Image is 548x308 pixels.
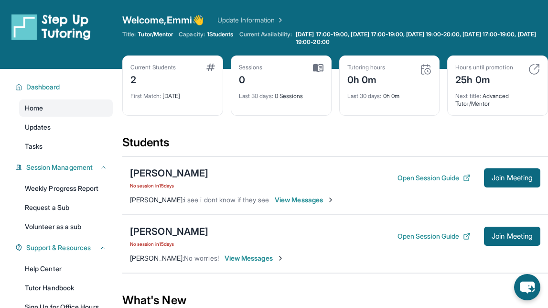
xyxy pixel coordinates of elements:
[484,168,540,187] button: Join Meeting
[138,31,173,38] span: Tutor/Mentor
[217,15,284,25] a: Update Information
[239,92,273,99] span: Last 30 days :
[122,13,204,27] span: Welcome, Emmi 👋
[327,196,334,204] img: Chevron-Right
[122,135,548,156] div: Students
[26,243,91,253] span: Support & Resources
[514,274,540,300] button: chat-button
[484,227,540,246] button: Join Meeting
[179,31,205,38] span: Capacity:
[347,64,386,71] div: Tutoring hours
[225,253,284,263] span: View Messages
[455,64,513,71] div: Hours until promotion
[130,254,184,262] span: [PERSON_NAME] :
[25,103,43,113] span: Home
[492,233,533,239] span: Join Meeting
[22,82,107,92] button: Dashboard
[347,87,432,100] div: 0h 0m
[528,64,540,75] img: card
[19,279,113,297] a: Tutor Handbook
[122,31,136,38] span: Title:
[239,31,292,46] span: Current Availability:
[11,13,91,40] img: logo
[239,71,263,87] div: 0
[130,182,208,189] span: No session in 15 days
[22,243,107,253] button: Support & Resources
[130,71,176,87] div: 2
[25,142,43,151] span: Tasks
[130,64,176,71] div: Current Students
[313,64,323,72] img: card
[239,87,323,100] div: 0 Sessions
[25,122,51,132] span: Updates
[207,31,234,38] span: 1 Students
[19,218,113,235] a: Volunteer as a sub
[239,64,263,71] div: Sessions
[26,163,93,172] span: Session Management
[130,166,208,180] div: [PERSON_NAME]
[22,163,107,172] button: Session Management
[347,71,386,87] div: 0h 0m
[455,87,540,108] div: Advanced Tutor/Mentor
[455,71,513,87] div: 25h 0m
[184,254,219,262] span: No worries!
[130,196,184,204] span: [PERSON_NAME] :
[19,199,113,216] a: Request a Sub
[492,175,533,181] span: Join Meeting
[277,254,284,262] img: Chevron-Right
[184,196,269,204] span: i see i dont know if they see
[19,260,113,277] a: Help Center
[130,87,215,100] div: [DATE]
[455,92,481,99] span: Next title :
[275,15,284,25] img: Chevron Right
[19,99,113,117] a: Home
[294,31,548,46] a: [DATE] 17:00-19:00, [DATE] 17:00-19:00, [DATE] 19:00-20:00, [DATE] 17:00-19:00, [DATE] 19:00-20:00
[420,64,431,75] img: card
[296,31,546,46] span: [DATE] 17:00-19:00, [DATE] 17:00-19:00, [DATE] 19:00-20:00, [DATE] 17:00-19:00, [DATE] 19:00-20:00
[206,64,215,71] img: card
[19,180,113,197] a: Weekly Progress Report
[130,240,208,248] span: No session in 15 days
[19,119,113,136] a: Updates
[398,173,471,183] button: Open Session Guide
[398,231,471,241] button: Open Session Guide
[26,82,60,92] span: Dashboard
[130,92,161,99] span: First Match :
[130,225,208,238] div: [PERSON_NAME]
[275,195,334,205] span: View Messages
[19,138,113,155] a: Tasks
[347,92,382,99] span: Last 30 days :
